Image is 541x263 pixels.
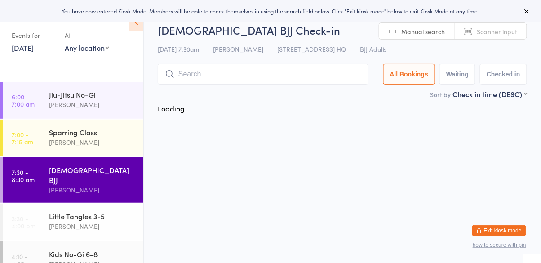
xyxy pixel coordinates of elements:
[480,64,527,85] button: Checked in
[439,64,475,85] button: Waiting
[213,45,263,53] span: [PERSON_NAME]
[49,185,136,195] div: [PERSON_NAME]
[14,7,527,15] div: You have now entered Kiosk Mode. Members will be able to check themselves in using the search fie...
[477,27,518,36] span: Scanner input
[158,64,368,85] input: Search
[430,90,451,99] label: Sort by
[453,89,527,99] div: Check in time (DESC)
[49,221,136,232] div: [PERSON_NAME]
[49,165,136,185] div: [DEMOGRAPHIC_DATA] BJJ
[158,103,190,113] div: Loading...
[49,137,136,147] div: [PERSON_NAME]
[49,99,136,110] div: [PERSON_NAME]
[3,82,143,119] a: 6:00 -7:00 amJiu-Jitsu No-Gi[PERSON_NAME]
[472,225,526,236] button: Exit kiosk mode
[12,215,35,229] time: 3:30 - 4:00 pm
[49,211,136,221] div: Little Tangles 3-5
[402,27,445,36] span: Manual search
[12,43,34,53] a: [DATE]
[3,120,143,156] a: 7:00 -7:15 amSparring Class[PERSON_NAME]
[49,127,136,137] div: Sparring Class
[473,242,526,248] button: how to secure with pin
[158,22,527,37] h2: [DEMOGRAPHIC_DATA] BJJ Check-in
[65,28,109,43] div: At
[158,45,199,53] span: [DATE] 7:30am
[12,169,35,183] time: 7:30 - 8:30 am
[49,89,136,99] div: Jiu-Jitsu No-Gi
[12,131,33,145] time: 7:00 - 7:15 am
[277,45,346,53] span: [STREET_ADDRESS] HQ
[12,93,35,107] time: 6:00 - 7:00 am
[383,64,435,85] button: All Bookings
[12,28,56,43] div: Events for
[49,249,136,259] div: Kids No-Gi 6-8
[3,157,143,203] a: 7:30 -8:30 am[DEMOGRAPHIC_DATA] BJJ[PERSON_NAME]
[65,43,109,53] div: Any location
[360,45,387,53] span: BJJ Adults
[3,204,143,241] a: 3:30 -4:00 pmLittle Tangles 3-5[PERSON_NAME]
